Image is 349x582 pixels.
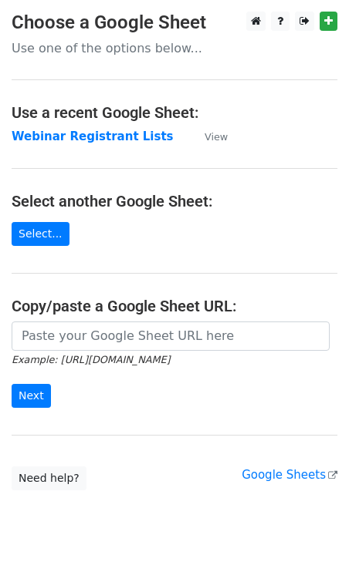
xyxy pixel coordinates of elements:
[12,192,337,210] h4: Select another Google Sheet:
[205,131,228,143] small: View
[12,321,330,351] input: Paste your Google Sheet URL here
[12,103,337,122] h4: Use a recent Google Sheet:
[12,466,86,490] a: Need help?
[242,468,337,482] a: Google Sheets
[12,384,51,408] input: Next
[12,40,337,56] p: Use one of the options below...
[12,222,69,246] a: Select...
[12,12,337,34] h3: Choose a Google Sheet
[12,130,174,143] a: Webinar Registrant Lists
[12,297,337,315] h4: Copy/paste a Google Sheet URL:
[12,354,170,365] small: Example: [URL][DOMAIN_NAME]
[189,130,228,143] a: View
